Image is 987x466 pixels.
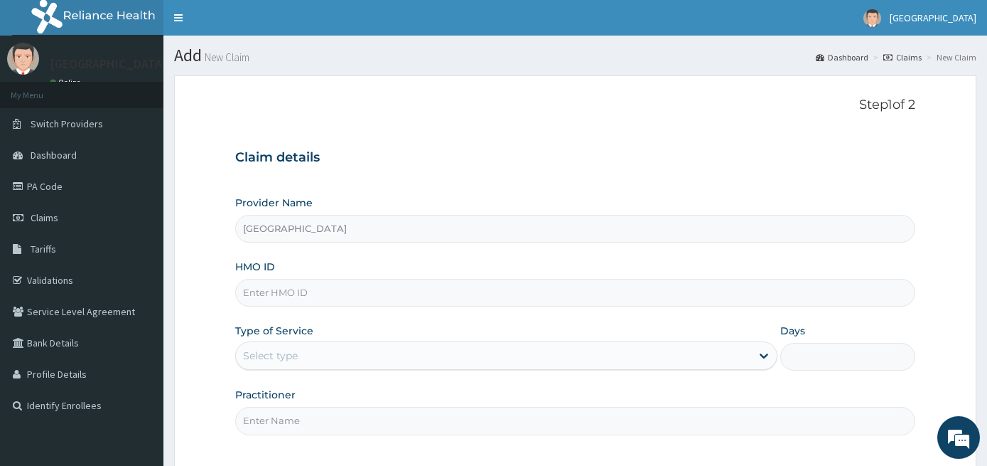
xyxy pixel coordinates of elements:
[235,407,916,435] input: Enter Name
[780,324,805,338] label: Days
[31,211,58,224] span: Claims
[243,349,298,363] div: Select type
[890,11,976,24] span: [GEOGRAPHIC_DATA]
[50,58,167,70] p: [GEOGRAPHIC_DATA]
[31,149,77,161] span: Dashboard
[816,51,868,63] a: Dashboard
[235,97,916,113] p: Step 1 of 2
[235,150,916,166] h3: Claim details
[863,9,881,27] img: User Image
[50,78,84,88] a: Online
[7,43,39,75] img: User Image
[883,51,922,63] a: Claims
[235,388,296,402] label: Practitioner
[923,51,976,63] li: New Claim
[31,243,56,255] span: Tariffs
[31,117,103,130] span: Switch Providers
[235,260,275,274] label: HMO ID
[235,279,916,307] input: Enter HMO ID
[174,46,976,65] h1: Add
[235,324,313,338] label: Type of Service
[202,52,249,63] small: New Claim
[235,196,313,210] label: Provider Name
